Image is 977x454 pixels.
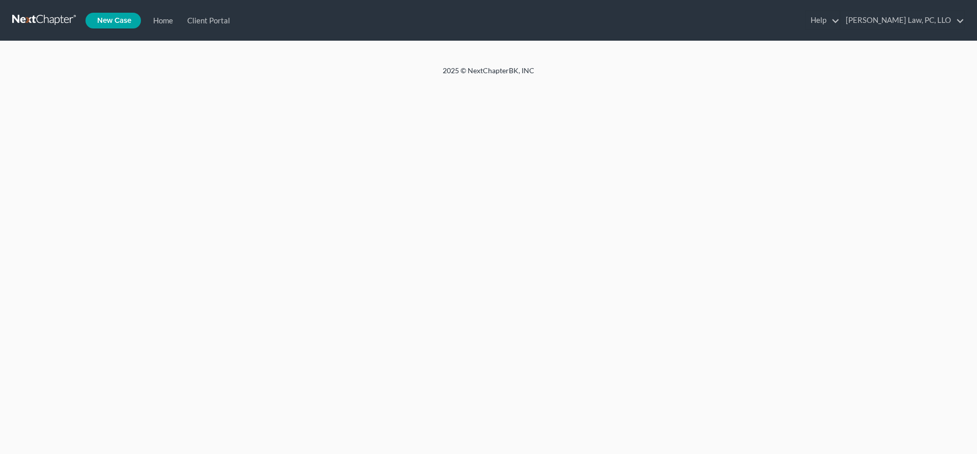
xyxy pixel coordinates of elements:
[178,11,235,29] a: Client Portal
[198,66,779,84] div: 2025 © NextChapterBK, INC
[841,11,964,29] a: [PERSON_NAME] Law, PC, LLO
[806,11,840,29] a: Help
[144,11,178,29] a: Home
[85,13,141,28] new-legal-case-button: New Case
